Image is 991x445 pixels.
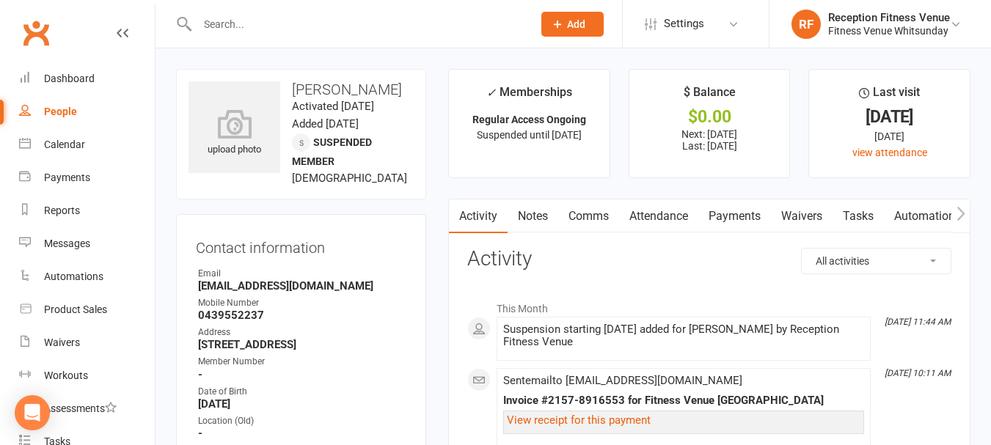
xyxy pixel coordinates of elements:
[885,317,951,327] i: [DATE] 11:44 AM
[619,199,698,233] a: Attendance
[19,392,155,425] a: Assessments
[15,395,50,430] div: Open Intercom Messenger
[567,18,585,30] span: Add
[198,326,406,339] div: Address
[44,106,77,117] div: People
[503,394,864,407] div: Invoice #2157-8916553 for Fitness Venue [GEOGRAPHIC_DATA]
[19,194,155,227] a: Reports
[19,293,155,326] a: Product Sales
[18,15,54,51] a: Clubworx
[791,10,821,39] div: RF
[486,83,572,110] div: Memberships
[198,397,406,411] strong: [DATE]
[44,73,95,84] div: Dashboard
[541,12,604,37] button: Add
[643,128,777,152] p: Next: [DATE] Last: [DATE]
[44,172,90,183] div: Payments
[503,374,742,387] span: Sent email to [EMAIL_ADDRESS][DOMAIN_NAME]
[19,161,155,194] a: Payments
[467,293,951,317] li: This Month
[19,62,155,95] a: Dashboard
[449,199,508,233] a: Activity
[44,205,80,216] div: Reports
[198,267,406,281] div: Email
[44,139,85,150] div: Calendar
[684,83,736,109] div: $ Balance
[44,304,107,315] div: Product Sales
[822,128,957,144] div: [DATE]
[19,227,155,260] a: Messages
[664,7,704,40] span: Settings
[833,199,884,233] a: Tasks
[19,359,155,392] a: Workouts
[19,128,155,161] a: Calendar
[884,199,971,233] a: Automations
[828,11,950,24] div: Reception Fitness Venue
[885,368,951,378] i: [DATE] 10:11 AM
[189,81,414,98] h3: [PERSON_NAME]
[822,109,957,125] div: [DATE]
[198,309,406,322] strong: 0439552237
[828,24,950,37] div: Fitness Venue Whitsunday
[292,100,374,113] time: Activated [DATE]
[44,271,103,282] div: Automations
[198,385,406,399] div: Date of Birth
[507,413,651,427] a: View receipt for this payment
[503,323,864,348] div: Suspension starting [DATE] added for [PERSON_NAME] by Reception Fitness Venue
[852,147,927,158] a: view attendance
[292,172,407,185] span: [DEMOGRAPHIC_DATA]
[467,248,951,271] h3: Activity
[477,129,582,141] span: Suspended until [DATE]
[198,355,406,369] div: Member Number
[44,336,80,348] div: Waivers
[486,86,496,100] i: ✓
[198,427,406,440] strong: -
[196,234,406,256] h3: Contact information
[643,109,777,125] div: $0.00
[771,199,833,233] a: Waivers
[472,114,586,125] strong: Regular Access Ongoing
[859,83,920,109] div: Last visit
[198,296,406,310] div: Mobile Number
[198,368,406,381] strong: -
[193,14,522,34] input: Search...
[508,199,558,233] a: Notes
[44,402,117,414] div: Assessments
[198,338,406,351] strong: [STREET_ADDRESS]
[19,95,155,128] a: People
[198,279,406,293] strong: [EMAIL_ADDRESS][DOMAIN_NAME]
[198,414,406,428] div: Location (Old)
[292,117,359,130] time: Added [DATE]
[44,369,88,381] div: Workouts
[44,238,90,249] div: Messages
[19,326,155,359] a: Waivers
[292,136,372,167] span: Suspended member
[558,199,619,233] a: Comms
[698,199,771,233] a: Payments
[19,260,155,293] a: Automations
[189,109,280,158] div: upload photo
